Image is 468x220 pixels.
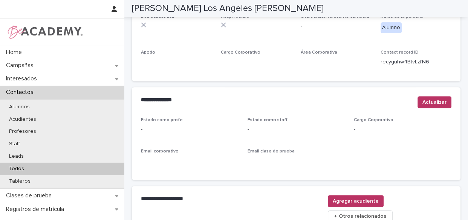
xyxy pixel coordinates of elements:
[141,14,174,19] span: Info académica
[381,50,419,55] span: Contact record ID
[301,58,372,66] p: -
[248,118,288,122] span: Estado como staff
[328,195,384,207] button: Agregar acudiente
[3,116,42,123] p: Acudientes
[141,157,239,165] p: -
[141,50,155,55] span: Apodo
[141,126,239,134] p: -
[3,141,26,147] p: Staff
[3,206,70,213] p: Registros de matrícula
[334,212,386,220] span: + Otros relacionados
[3,104,36,110] p: Alumnos
[301,50,337,55] span: Área Corporativa
[3,166,30,172] p: Todos
[221,58,292,66] p: -
[3,128,42,135] p: Profesores
[354,118,393,122] span: Cargo Corporativo
[141,58,212,66] p: -
[221,14,249,19] span: Resp. factura
[3,192,58,199] p: Clases de prueba
[3,49,28,56] p: Home
[6,25,83,40] img: WPrjXfSUmiLcdUfaYY4Q
[301,14,370,19] span: Información relevante contacto
[132,3,324,14] h2: [PERSON_NAME] Los Angeles [PERSON_NAME]
[221,50,260,55] span: Cargo Corporativo
[141,118,183,122] span: Estado como profe
[3,75,43,82] p: Interesados
[418,96,451,108] button: Actualizar
[3,178,37,185] p: Tableros
[3,62,40,69] p: Campañas
[248,157,345,165] p: -
[422,98,447,106] span: Actualizar
[141,149,179,154] span: Email corporativo
[3,153,30,160] p: Leads
[354,126,451,134] p: -
[301,22,372,30] p: -
[248,126,345,134] p: -
[381,22,402,33] div: Alumno
[248,149,295,154] span: Email clase de prueba
[333,197,379,205] span: Agregar acudiente
[381,14,424,19] span: Roles de la persona
[381,58,451,66] p: recyguhw4BtvLzfN6
[3,89,40,96] p: Contactos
